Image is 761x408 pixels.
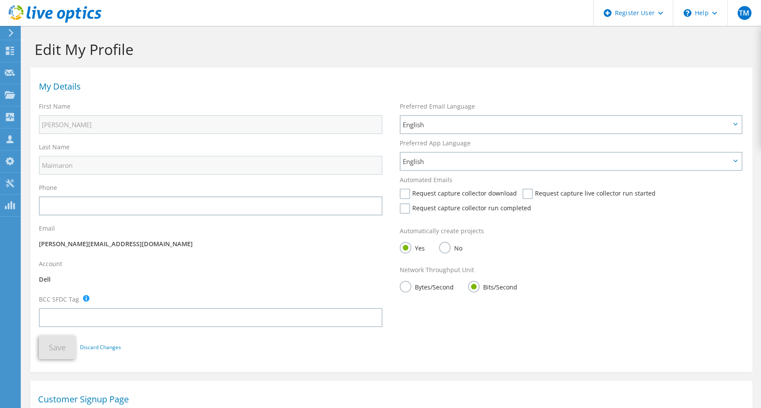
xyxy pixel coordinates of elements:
label: Phone [39,183,57,192]
h1: My Details [39,82,739,91]
svg: \n [684,9,691,17]
label: Preferred App Language [400,139,471,148]
p: Dell [39,275,382,284]
label: Request capture collector run completed [400,203,531,214]
span: English [403,119,730,130]
h1: Edit My Profile [35,40,744,58]
label: No [439,242,462,253]
label: Preferred Email Language [400,102,475,111]
label: Last Name [39,143,70,151]
span: English [403,156,730,167]
label: Email [39,224,55,233]
label: First Name [39,102,70,111]
label: BCC SFDC Tag [39,295,79,304]
button: Save [39,336,76,359]
label: Request capture collector download [400,189,517,199]
label: Network Throughput Unit [400,266,474,274]
label: Yes [400,242,425,253]
p: [PERSON_NAME][EMAIL_ADDRESS][DOMAIN_NAME] [39,239,382,249]
span: TM [738,6,751,20]
label: Account [39,260,62,268]
h1: Customer Signup Page [38,395,740,404]
label: Automated Emails [400,176,452,184]
label: Bits/Second [468,281,517,292]
label: Request capture live collector run started [522,189,656,199]
label: Bytes/Second [400,281,454,292]
label: Automatically create projects [400,227,484,235]
a: Discard Changes [80,343,121,352]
